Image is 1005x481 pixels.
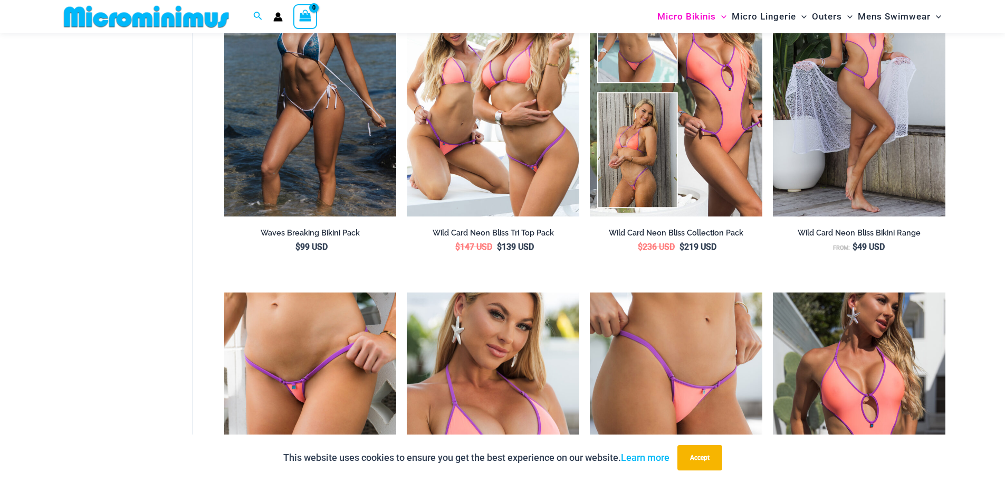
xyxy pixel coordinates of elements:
span: $ [455,242,460,252]
h2: Waves Breaking Bikini Pack [224,228,397,238]
span: $ [295,242,300,252]
a: Account icon link [273,12,283,22]
nav: Site Navigation [653,2,946,32]
span: Outers [812,3,842,30]
h2: Wild Card Neon Bliss Tri Top Pack [407,228,579,238]
h2: Wild Card Neon Bliss Bikini Range [773,228,945,238]
a: Waves Breaking Bikini Pack [224,228,397,242]
span: From: [833,244,850,251]
button: Accept [677,445,722,470]
span: $ [853,242,857,252]
a: View Shopping Cart, empty [293,4,318,29]
span: $ [638,242,643,252]
a: Wild Card Neon Bliss Bikini Range [773,228,945,242]
bdi: 147 USD [455,242,492,252]
a: Mens SwimwearMenu ToggleMenu Toggle [855,3,944,30]
span: Menu Toggle [842,3,853,30]
a: Wild Card Neon Bliss Collection Pack [590,228,762,242]
span: Mens Swimwear [858,3,931,30]
span: $ [679,242,684,252]
a: Learn more [621,452,669,463]
bdi: 219 USD [679,242,716,252]
span: Menu Toggle [931,3,941,30]
h2: Wild Card Neon Bliss Collection Pack [590,228,762,238]
span: Menu Toggle [716,3,726,30]
a: Micro LingerieMenu ToggleMenu Toggle [729,3,809,30]
img: MM SHOP LOGO FLAT [60,5,233,29]
bdi: 49 USD [853,242,885,252]
span: $ [497,242,502,252]
span: Micro Lingerie [732,3,796,30]
p: This website uses cookies to ensure you get the best experience on our website. [283,450,669,466]
span: Micro Bikinis [657,3,716,30]
a: Wild Card Neon Bliss Tri Top Pack [407,228,579,242]
span: Menu Toggle [796,3,807,30]
bdi: 139 USD [497,242,534,252]
bdi: 99 USD [295,242,328,252]
a: Search icon link [253,10,263,23]
a: OutersMenu ToggleMenu Toggle [809,3,855,30]
bdi: 236 USD [638,242,675,252]
a: Micro BikinisMenu ToggleMenu Toggle [655,3,729,30]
